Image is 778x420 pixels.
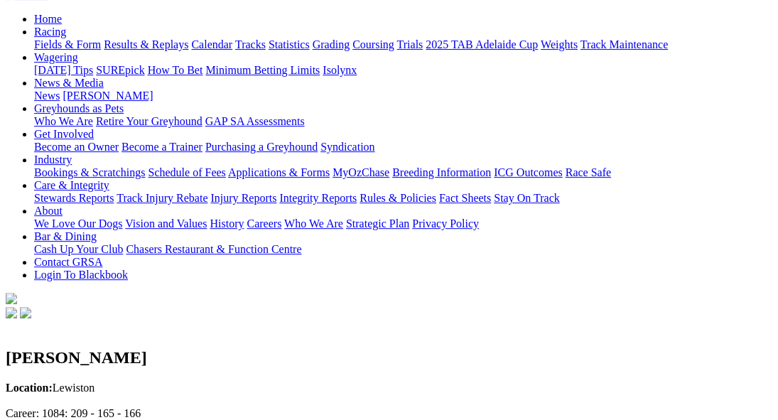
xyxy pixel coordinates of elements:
a: Coursing [352,38,394,50]
div: News & Media [34,90,772,102]
a: Who We Are [284,217,343,230]
a: Greyhounds as Pets [34,102,124,114]
text: 1084: 209 - 165 - 166 [42,407,141,419]
a: Cash Up Your Club [34,243,123,255]
a: News & Media [34,77,104,89]
b: Location: [6,382,53,394]
a: [PERSON_NAME] [63,90,153,102]
a: Injury Reports [210,192,276,204]
div: Greyhounds as Pets [34,115,772,128]
a: [DATE] Tips [34,64,93,76]
img: logo-grsa-white.png [6,293,17,304]
div: Care & Integrity [34,192,772,205]
img: twitter.svg [20,307,31,318]
a: Care & Integrity [34,179,109,191]
a: SUREpick [96,64,144,76]
div: About [34,217,772,230]
a: History [210,217,244,230]
div: Bar & Dining [34,243,772,256]
a: Trials [396,38,423,50]
a: Become an Owner [34,141,119,153]
a: Stay On Track [494,192,559,204]
div: Wagering [34,64,772,77]
a: Bar & Dining [34,230,97,242]
a: Syndication [320,141,374,153]
a: Stewards Reports [34,192,114,204]
a: ICG Outcomes [494,166,562,178]
a: Login To Blackbook [34,269,128,281]
a: Statistics [269,38,310,50]
a: Bookings & Scratchings [34,166,145,178]
a: MyOzChase [333,166,389,178]
a: Tracks [235,38,266,50]
a: Schedule of Fees [148,166,225,178]
div: Racing [34,38,772,51]
a: Applications & Forms [228,166,330,178]
a: Purchasing a Greyhound [205,141,318,153]
a: Become a Trainer [121,141,202,153]
span: Lewiston [6,382,94,394]
a: Chasers Restaurant & Function Centre [126,243,301,255]
span: Career: [6,407,39,419]
a: Results & Replays [104,38,188,50]
a: Calendar [191,38,232,50]
a: Track Injury Rebate [117,192,207,204]
a: Breeding Information [392,166,491,178]
a: Integrity Reports [279,192,357,204]
a: News [34,90,60,102]
a: Who We Are [34,115,93,127]
a: Fact Sheets [439,192,491,204]
a: Get Involved [34,128,94,140]
a: Wagering [34,51,78,63]
a: Strategic Plan [346,217,409,230]
div: Industry [34,166,772,179]
a: Contact GRSA [34,256,102,268]
a: Careers [247,217,281,230]
a: Industry [34,154,72,166]
a: About [34,205,63,217]
a: 2025 TAB Adelaide Cup [426,38,538,50]
a: GAP SA Assessments [205,115,305,127]
a: Fields & Form [34,38,101,50]
a: Racing [34,26,66,38]
a: Isolynx [323,64,357,76]
a: Retire Your Greyhound [96,115,202,127]
a: Privacy Policy [412,217,479,230]
a: We Love Our Dogs [34,217,122,230]
a: Grading [313,38,350,50]
a: Weights [541,38,578,50]
a: Vision and Values [125,217,207,230]
a: How To Bet [148,64,203,76]
a: Home [34,13,62,25]
a: Race Safe [565,166,610,178]
a: Track Maintenance [580,38,668,50]
a: Rules & Policies [360,192,436,204]
div: Get Involved [34,141,772,154]
a: Minimum Betting Limits [205,64,320,76]
img: facebook.svg [6,307,17,318]
h2: [PERSON_NAME] [6,348,772,367]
